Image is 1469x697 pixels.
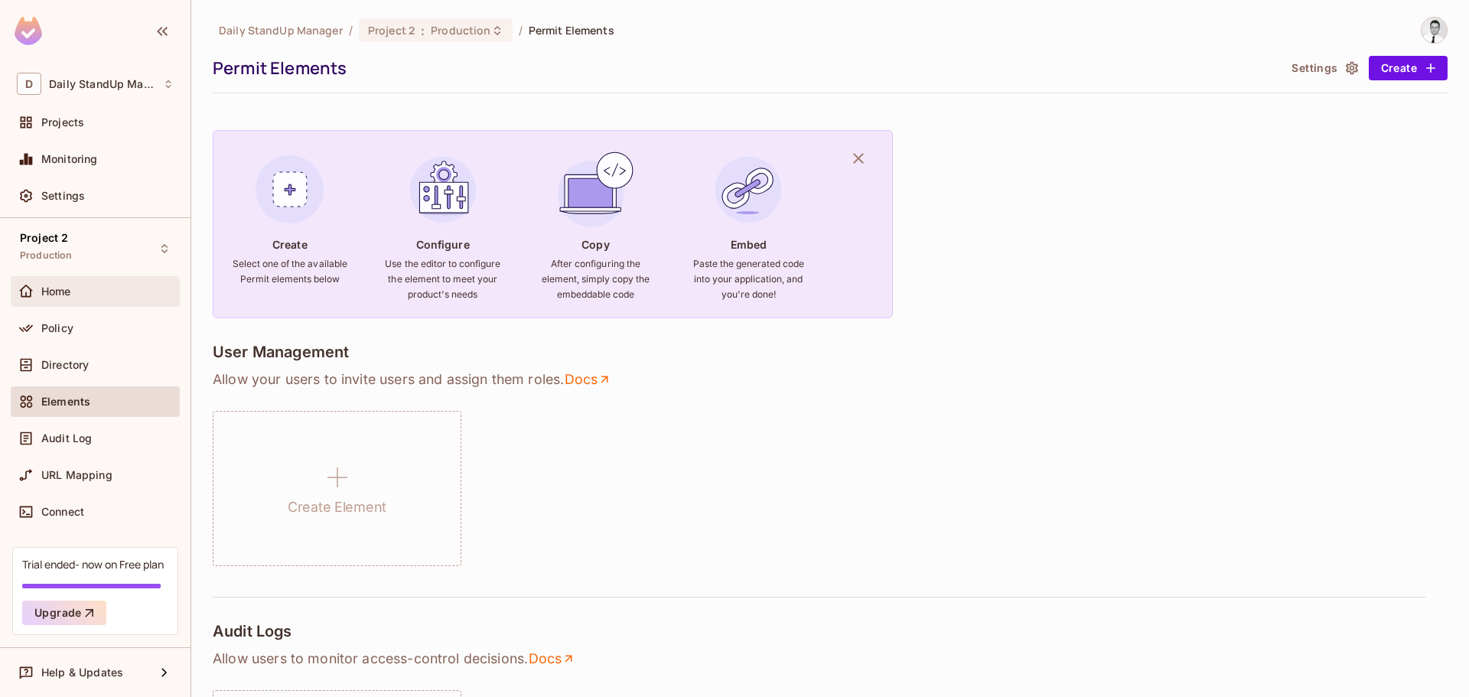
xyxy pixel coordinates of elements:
h4: Embed [731,237,767,252]
h4: Copy [581,237,609,252]
img: SReyMgAAAABJRU5ErkJggg== [15,17,42,45]
span: Production [431,23,490,37]
span: D [17,73,41,95]
h4: User Management [213,343,349,361]
h6: Select one of the available Permit elements below [232,256,348,287]
li: / [349,23,353,37]
span: Settings [41,190,85,202]
span: Directory [41,359,89,371]
p: Allow users to monitor access-control decisions . [213,650,1448,668]
img: Embed Element [707,148,790,231]
span: Production [20,249,73,262]
li: / [519,23,523,37]
span: Project 2 [368,23,415,37]
h6: Paste the generated code into your application, and you're done! [690,256,806,302]
div: Permit Elements [213,57,1278,80]
a: Docs [564,370,612,389]
a: Docs [528,650,576,668]
span: Audit Log [41,432,92,445]
span: Monitoring [41,153,98,165]
span: Elements [41,396,90,408]
span: Projects [41,116,84,129]
h4: Configure [416,237,470,252]
span: Home [41,285,71,298]
span: Permit Elements [529,23,614,37]
img: Create Element [249,148,331,231]
h4: Audit Logs [213,622,292,640]
span: URL Mapping [41,469,112,481]
span: the active workspace [219,23,343,37]
span: Help & Updates [41,666,123,679]
span: Project 2 [20,232,68,244]
span: Policy [41,322,73,334]
h1: Create Element [288,496,386,519]
span: : [420,24,425,37]
img: Configure Element [402,148,484,231]
h4: Create [272,237,308,252]
img: Goran Jovanovic [1422,18,1447,43]
img: Copy Element [554,148,637,231]
span: Connect [41,506,84,518]
p: Allow your users to invite users and assign them roles . [213,370,1448,389]
button: Settings [1285,56,1362,80]
button: Create [1369,56,1448,80]
h6: After configuring the element, simply copy the embeddable code [537,256,653,302]
span: Workspace: Daily StandUp Manager [49,78,155,90]
button: Upgrade [22,601,106,625]
h6: Use the editor to configure the element to meet your product's needs [385,256,501,302]
div: Trial ended- now on Free plan [22,557,164,572]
